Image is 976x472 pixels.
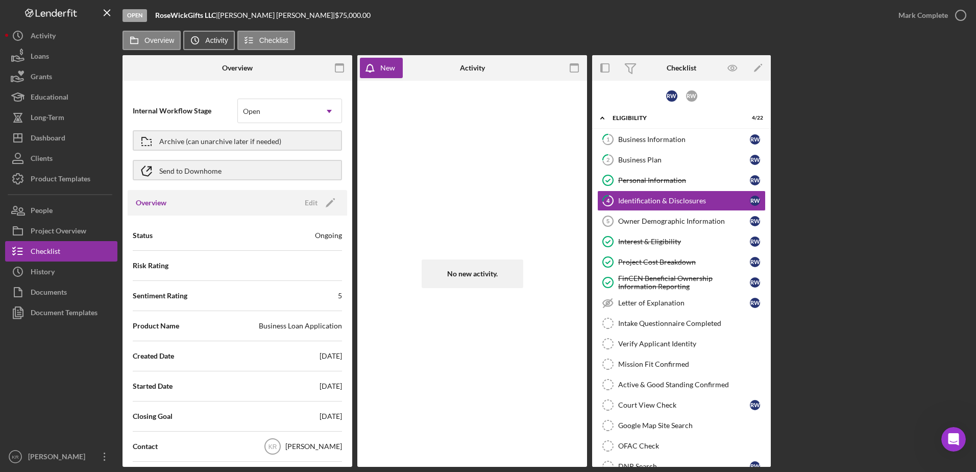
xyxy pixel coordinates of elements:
button: Dashboard [5,128,117,148]
a: Active & Good Standing Confirmed [597,374,766,395]
span: 11 articles [10,222,47,233]
div: People [31,200,53,223]
div: Documents [31,282,67,305]
div: Close [179,4,198,22]
div: R W [750,277,760,288]
a: OFAC Check [597,436,766,456]
div: Personal Information [618,176,750,184]
div: History [31,262,55,285]
button: History [5,262,117,282]
div: R W [666,90,677,102]
div: [DATE] [320,411,342,421]
div: Owner Demographic Information [618,217,750,225]
div: R W [750,257,760,267]
button: Educational [5,87,117,107]
button: Loans [5,46,117,66]
div: Educational [31,87,68,110]
span: Closing Goal [133,411,173,421]
button: Archive (can unarchive later if needed) [133,130,342,151]
div: R W [686,90,697,102]
div: Mark Complete [898,5,948,26]
div: Google Map Site Search [618,421,765,430]
a: 4Identification & DisclosuresRW [597,191,766,211]
button: Document Templates [5,302,117,323]
span: Home [23,344,44,351]
div: Project Cost Breakdown [618,258,750,266]
span: Messages [85,344,120,351]
a: Activity [5,26,117,46]
iframe: Intercom live chat [941,427,966,452]
span: 7 articles [10,296,43,307]
div: Checklist [667,64,696,72]
button: Long-Term [5,107,117,128]
div: OFAC Check [618,442,765,450]
span: Created Date [133,351,174,361]
div: Identification & Disclosures [618,197,750,205]
button: Mark Complete [888,5,971,26]
div: $75,000.00 [335,11,374,19]
div: R W [750,134,760,145]
button: Checklist [5,241,117,262]
label: Overview [144,36,174,44]
button: Checklist [237,31,295,50]
span: Status [133,230,153,241]
span: 15 articles [10,103,47,113]
h2: 5 collections [10,61,194,73]
div: Business Plan [618,156,750,164]
div: Edit [305,195,318,210]
div: R W [750,400,760,410]
div: R W [750,461,760,471]
h3: Overview [136,198,166,208]
div: Business Information [618,135,750,144]
span: Started Date [133,381,173,391]
p: How-To [10,130,182,140]
div: Document Templates [31,302,97,325]
label: Activity [205,36,228,44]
div: R W [750,237,760,247]
div: Loans [31,46,49,69]
div: Mission Fit Confirmed [618,360,765,368]
a: Court View CheckRW [597,395,766,415]
span: 4 articles [10,182,43,193]
div: Checklist [31,241,60,264]
div: Search for helpSearch for help [7,27,198,46]
div: Activity [31,26,56,49]
div: [PERSON_NAME] [PERSON_NAME] | [218,11,335,19]
div: R W [750,298,760,308]
div: 4 / 22 [745,115,763,121]
button: Help [136,319,204,360]
div: Business Loan Application [259,321,342,331]
div: Court View Check [618,401,750,409]
div: [DATE] [320,381,342,391]
button: Grants [5,66,117,87]
div: Long-Term [31,107,64,130]
div: [DATE] [320,351,342,361]
span: Internal Workflow Stage [133,106,237,116]
a: Product Templates [5,169,117,189]
div: Active & Good Standing Confirmed [618,381,765,389]
p: Standard Lenderfit Forms [10,209,182,220]
button: Messages [68,319,136,360]
div: 5 [338,291,342,301]
p: How to set-up and use the Participants feature to manage co-borrowers, guarantors, and co-owners ... [10,262,182,294]
div: Dashboard [31,128,65,151]
a: 1Business InformationRW [597,129,766,150]
input: Search for help [7,27,198,46]
div: Send to Downhome [159,161,222,179]
a: Letter of ExplanationRW [597,293,766,313]
button: New [360,58,403,78]
h1: Help [89,5,117,22]
span: Contact [133,441,158,452]
a: 2Business PlanRW [597,150,766,170]
div: Archive (can unarchive later if needed) [159,131,281,150]
span: 52 articles [10,143,47,153]
div: Grants [31,66,52,89]
div: Open [123,9,147,22]
div: No new activity. [422,259,523,288]
div: Interest & Eligibility [618,238,750,246]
